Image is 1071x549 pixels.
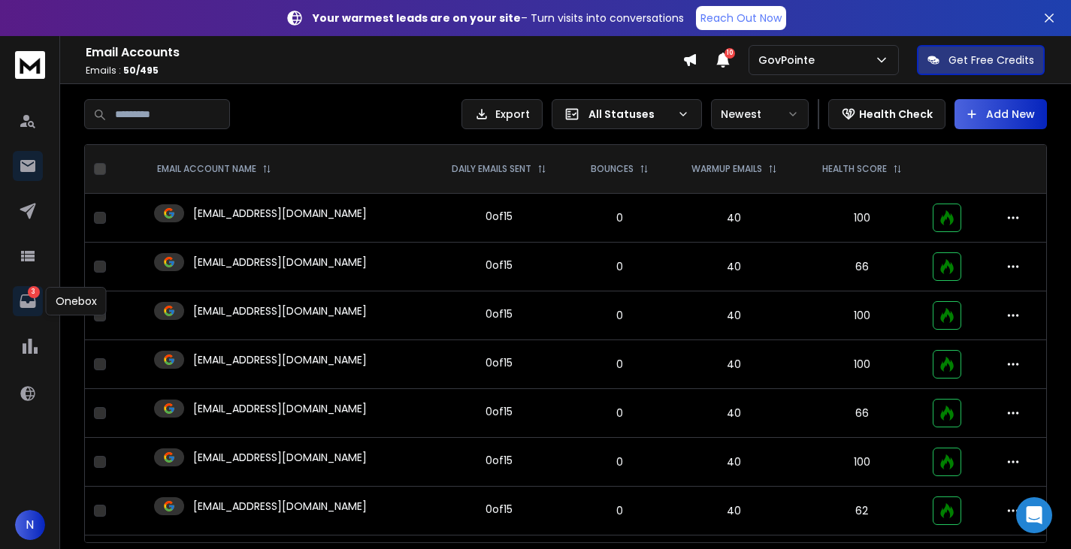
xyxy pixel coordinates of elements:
[15,510,45,540] button: N
[452,163,531,175] p: DAILY EMAILS SENT
[486,355,513,370] div: 0 of 15
[591,163,634,175] p: BOUNCES
[725,48,735,59] span: 10
[193,401,367,416] p: [EMAIL_ADDRESS][DOMAIN_NAME]
[193,206,367,221] p: [EMAIL_ADDRESS][DOMAIN_NAME]
[800,243,924,291] td: 66
[955,99,1047,129] button: Add New
[28,286,40,298] p: 3
[193,499,367,514] p: [EMAIL_ADDRESS][DOMAIN_NAME]
[579,503,659,518] p: 0
[696,6,786,30] a: Reach Out Now
[828,99,945,129] button: Health Check
[800,389,924,438] td: 66
[193,255,367,270] p: [EMAIL_ADDRESS][DOMAIN_NAME]
[691,163,762,175] p: WARMUP EMAILS
[668,389,800,438] td: 40
[668,487,800,535] td: 40
[822,163,887,175] p: HEALTH SCORE
[668,340,800,389] td: 40
[313,11,521,26] strong: Your warmest leads are on your site
[193,303,367,318] p: [EMAIL_ADDRESS][DOMAIN_NAME]
[193,450,367,465] p: [EMAIL_ADDRESS][DOMAIN_NAME]
[859,107,933,122] p: Health Check
[668,291,800,340] td: 40
[15,51,45,79] img: logo
[579,406,659,421] p: 0
[711,99,809,129] button: Newest
[461,99,543,129] button: Export
[157,163,271,175] div: EMAIL ACCOUNT NAME
[800,291,924,340] td: 100
[800,340,924,389] td: 100
[1016,497,1052,533] div: Open Intercom Messenger
[86,65,682,77] p: Emails :
[800,487,924,535] td: 62
[668,438,800,487] td: 40
[486,404,513,419] div: 0 of 15
[46,287,107,315] div: Onebox
[486,209,513,224] div: 0 of 15
[579,259,659,274] p: 0
[917,45,1045,75] button: Get Free Credits
[123,64,159,77] span: 50 / 495
[86,44,682,62] h1: Email Accounts
[668,194,800,243] td: 40
[579,357,659,372] p: 0
[800,194,924,243] td: 100
[948,53,1034,68] p: Get Free Credits
[486,502,513,517] div: 0 of 15
[700,11,782,26] p: Reach Out Now
[579,308,659,323] p: 0
[588,107,671,122] p: All Statuses
[13,286,43,316] a: 3
[579,210,659,225] p: 0
[800,438,924,487] td: 100
[486,258,513,273] div: 0 of 15
[486,306,513,321] div: 0 of 15
[668,243,800,291] td: 40
[579,454,659,469] p: 0
[313,11,684,26] p: – Turn visits into conversations
[758,53,821,68] p: GovPointe
[486,453,513,468] div: 0 of 15
[193,352,367,367] p: [EMAIL_ADDRESS][DOMAIN_NAME]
